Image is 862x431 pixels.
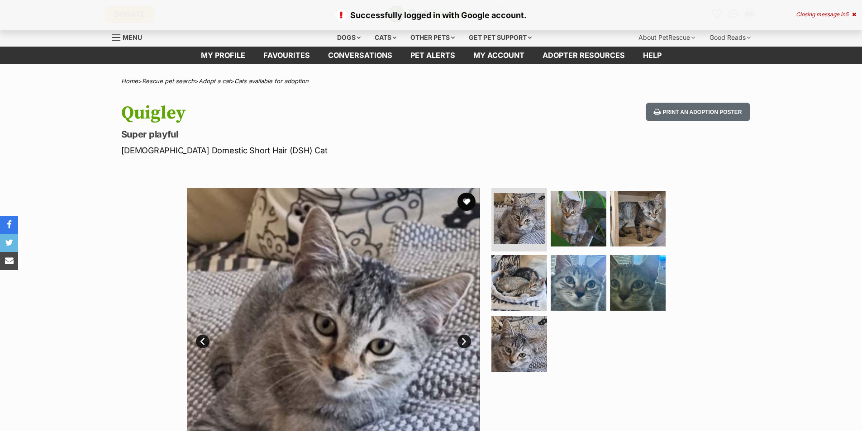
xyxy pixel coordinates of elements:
a: Favourites [254,47,319,64]
img: Photo of Quigley [491,316,547,372]
a: Pet alerts [401,47,464,64]
span: Menu [123,33,142,41]
a: Rescue pet search [142,77,195,85]
div: Other pets [404,28,461,47]
a: Menu [112,28,148,45]
span: 5 [845,11,848,18]
a: Prev [196,335,210,348]
a: My account [464,47,533,64]
img: Photo of Quigley [494,193,545,244]
a: My profile [192,47,254,64]
div: Dogs [331,28,367,47]
div: > > > [99,78,764,85]
a: Next [457,335,471,348]
img: Photo of Quigley [551,255,606,311]
button: Print an adoption poster [646,103,750,121]
button: favourite [457,193,476,211]
p: Super playful [121,128,504,141]
h1: Quigley [121,103,504,123]
a: conversations [319,47,401,64]
div: About PetRescue [632,28,701,47]
div: Cats [368,28,403,47]
a: Adopt a cat [199,77,230,85]
div: Get pet support [462,28,538,47]
p: Successfully logged in with Google account. [9,9,853,21]
img: Photo of Quigley [610,191,666,246]
p: [DEMOGRAPHIC_DATA] Domestic Short Hair (DSH) Cat [121,144,504,156]
a: Adopter resources [533,47,634,64]
a: Home [121,77,138,85]
div: Closing message in [796,11,856,18]
img: Photo of Quigley [491,255,547,311]
a: Help [634,47,671,64]
img: Photo of Quigley [551,191,606,246]
div: Good Reads [703,28,757,47]
img: Photo of Quigley [610,255,666,311]
a: Cats available for adoption [234,77,309,85]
